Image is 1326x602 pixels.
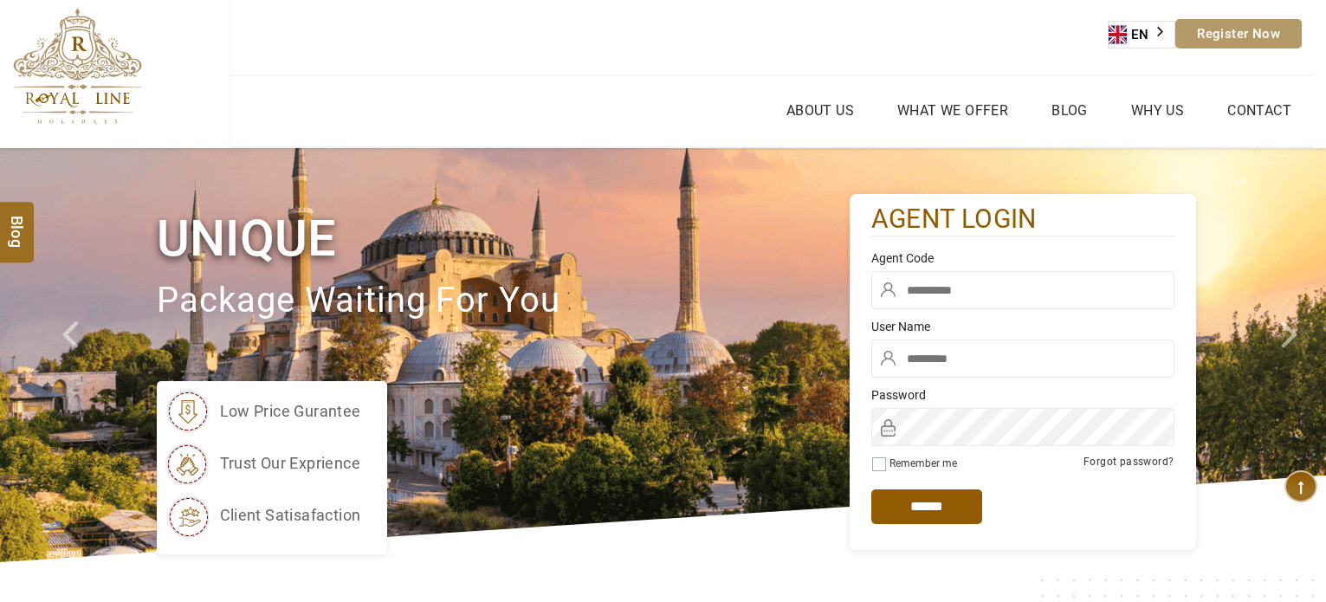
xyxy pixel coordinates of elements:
li: low price gurantee [165,390,361,433]
a: EN [1109,22,1174,48]
a: Check next prev [40,148,107,562]
label: Agent Code [871,249,1174,267]
label: Remember me [889,457,957,469]
li: trust our exprience [165,442,361,485]
a: Forgot password? [1083,456,1174,468]
img: The Royal Line Holidays [13,8,142,125]
span: Blog [6,216,29,230]
a: Blog [1047,98,1092,123]
aside: Language selected: English [1108,21,1175,49]
div: Language [1108,21,1175,49]
a: Why Us [1127,98,1188,123]
h2: agent login [871,203,1174,236]
p: package waiting for you [157,272,850,330]
a: What we Offer [893,98,1012,123]
label: Password [871,386,1174,404]
h1: Unique [157,206,850,271]
a: Register Now [1175,19,1302,49]
a: Contact [1223,98,1296,123]
label: User Name [871,318,1174,335]
a: Check next image [1259,148,1326,562]
li: client satisafaction [165,494,361,537]
a: About Us [782,98,858,123]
